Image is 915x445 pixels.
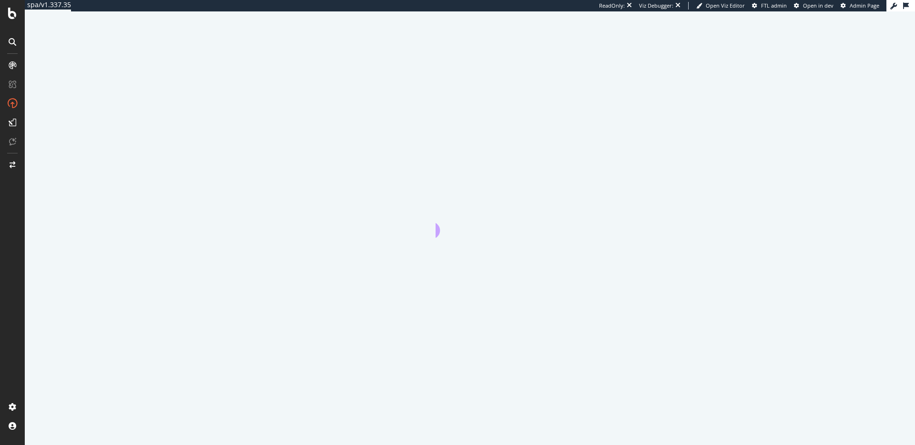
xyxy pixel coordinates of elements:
span: Open Viz Editor [706,2,745,9]
span: Open in dev [803,2,834,9]
a: Open in dev [794,2,834,10]
div: ReadOnly: [599,2,625,10]
div: animation [436,203,504,238]
a: Admin Page [841,2,879,10]
a: Open Viz Editor [696,2,745,10]
span: Admin Page [850,2,879,9]
div: Viz Debugger: [639,2,673,10]
a: FTL admin [752,2,787,10]
span: FTL admin [761,2,787,9]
